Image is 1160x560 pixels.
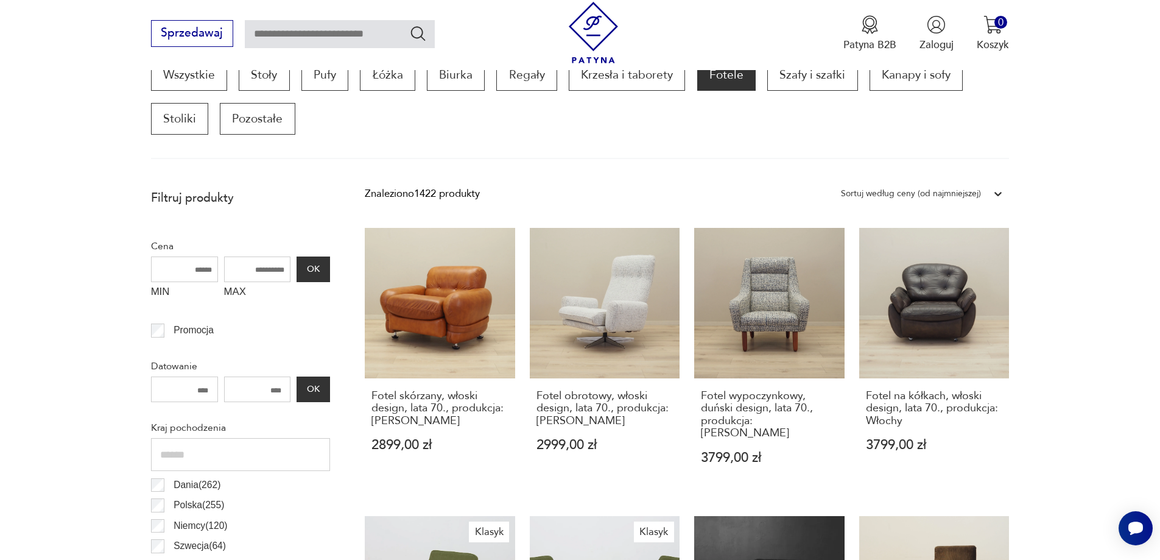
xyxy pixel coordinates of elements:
div: 0 [994,16,1007,29]
a: Biurka [427,59,485,91]
img: Patyna - sklep z meblami i dekoracjami vintage [563,2,624,63]
h3: Fotel wypoczynkowy, duński design, lata 70., produkcja: [PERSON_NAME] [701,390,838,440]
img: Ikonka użytkownika [927,15,946,34]
a: Fotele [697,59,756,91]
p: Datowanie [151,358,330,374]
button: OK [297,257,329,282]
p: Niemcy ( 120 ) [174,518,227,534]
div: Znaleziono 1422 produkty [365,186,480,202]
p: 3799,00 zł [701,452,838,464]
a: Regały [496,59,557,91]
div: Sortuj według ceny (od najmniejszej) [841,186,981,202]
a: Pufy [301,59,348,91]
a: Stoły [239,59,289,91]
button: Patyna B2B [843,15,896,52]
a: Sprzedawaj [151,29,233,39]
a: Fotel wypoczynkowy, duński design, lata 70., produkcja: DaniaFotel wypoczynkowy, duński design, l... [694,228,845,492]
a: Krzesła i taborety [569,59,685,91]
a: Pozostałe [220,103,295,135]
a: Kanapy i sofy [870,59,963,91]
button: OK [297,377,329,402]
p: Filtruj produkty [151,190,330,206]
button: Zaloguj [919,15,954,52]
img: Ikona medalu [860,15,879,34]
p: Cena [151,238,330,254]
a: Ikona medaluPatyna B2B [843,15,896,52]
p: 3799,00 zł [866,439,1003,452]
h3: Fotel na kółkach, włoski design, lata 70., produkcja: Włochy [866,390,1003,427]
button: 0Koszyk [977,15,1009,52]
a: Fotel na kółkach, włoski design, lata 70., produkcja: WłochyFotel na kółkach, włoski design, lata... [859,228,1010,492]
p: Kraj pochodzenia [151,420,330,436]
button: Szukaj [409,24,427,42]
label: MAX [224,282,291,305]
h3: Fotel skórzany, włoski design, lata 70., produkcja: [PERSON_NAME] [371,390,508,427]
a: Stoliki [151,103,208,135]
a: Fotel obrotowy, włoski design, lata 70., produkcja: WłochyFotel obrotowy, włoski design, lata 70.... [530,228,680,492]
button: Sprzedawaj [151,20,233,47]
img: Ikona koszyka [983,15,1002,34]
p: Polska ( 255 ) [174,497,224,513]
h3: Fotel obrotowy, włoski design, lata 70., produkcja: [PERSON_NAME] [536,390,673,427]
p: 2899,00 zł [371,439,508,452]
a: Wszystkie [151,59,227,91]
p: Patyna B2B [843,38,896,52]
p: Promocja [174,322,214,338]
p: Dania ( 262 ) [174,477,220,493]
a: Szafy i szafki [767,59,857,91]
p: Zaloguj [919,38,954,52]
a: Fotel skórzany, włoski design, lata 70., produkcja: WłochyFotel skórzany, włoski design, lata 70.... [365,228,515,492]
iframe: Smartsupp widget button [1119,511,1153,545]
a: Łóżka [360,59,415,91]
p: Koszyk [977,38,1009,52]
p: Szwecja ( 64 ) [174,538,226,554]
p: 2999,00 zł [536,439,673,452]
label: MIN [151,282,218,305]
